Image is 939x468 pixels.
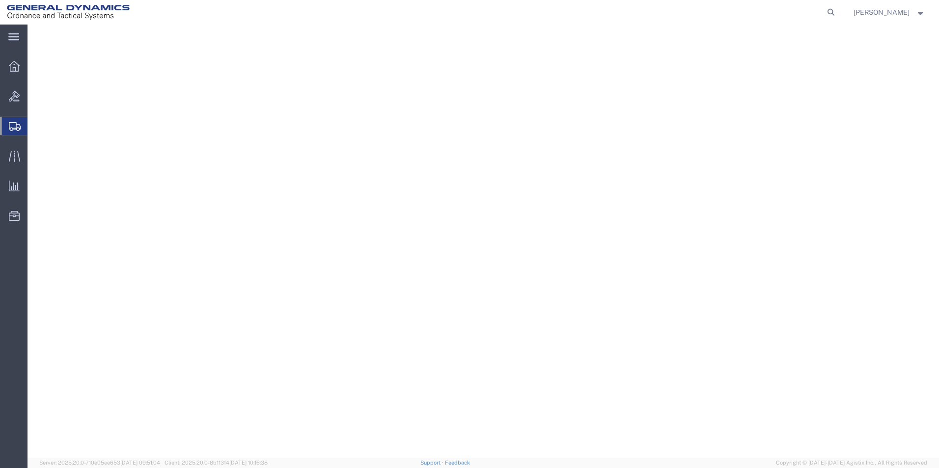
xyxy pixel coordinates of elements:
[853,6,926,18] button: [PERSON_NAME]
[39,460,160,466] span: Server: 2025.20.0-710e05ee653
[229,460,268,466] span: [DATE] 10:16:38
[120,460,160,466] span: [DATE] 09:51:04
[854,7,910,18] span: Brenda Pagan
[776,459,927,467] span: Copyright © [DATE]-[DATE] Agistix Inc., All Rights Reserved
[420,460,445,466] a: Support
[28,25,939,458] iframe: FS Legacy Container
[445,460,470,466] a: Feedback
[7,5,130,20] img: logo
[165,460,268,466] span: Client: 2025.20.0-8b113f4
